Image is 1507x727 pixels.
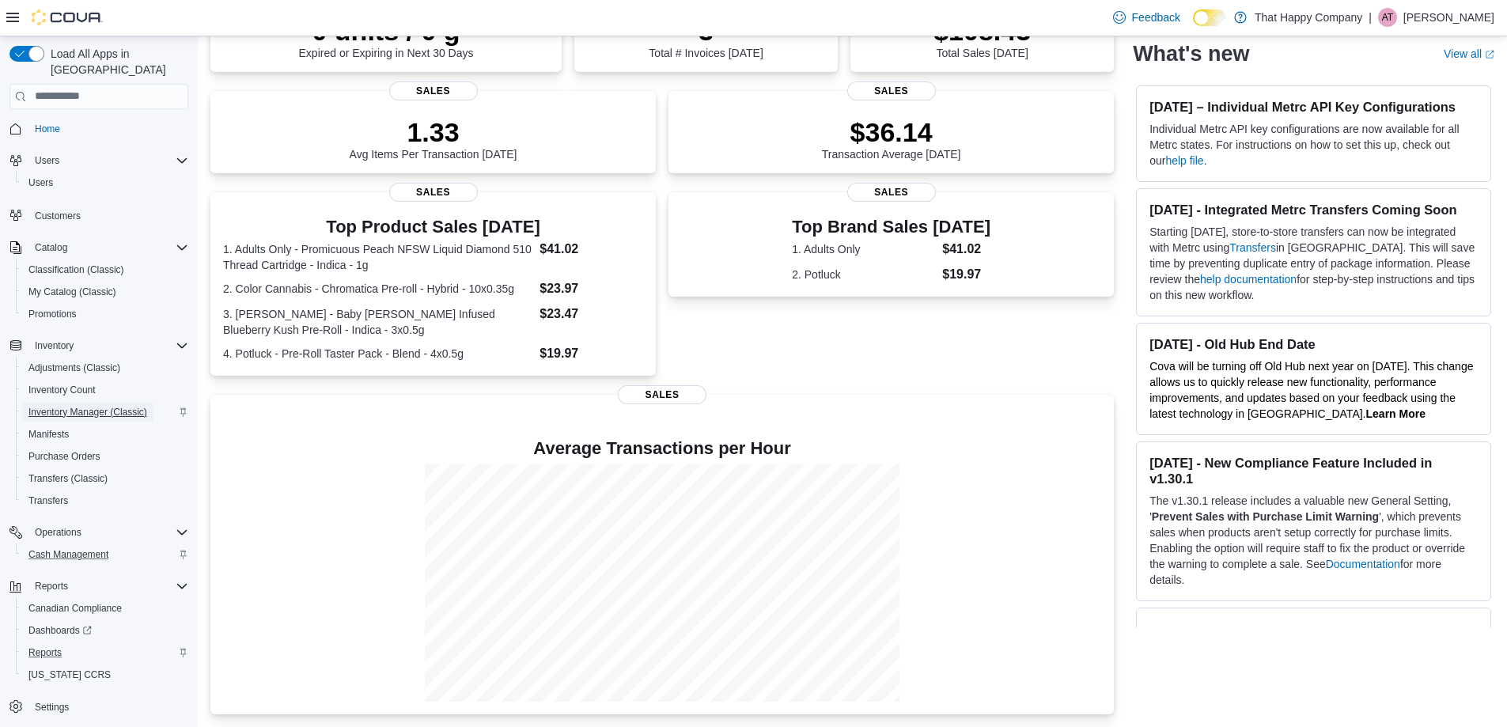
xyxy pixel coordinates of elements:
h3: [DATE] – Individual Metrc API Key Configurations [1149,99,1478,115]
span: Adjustments (Classic) [22,358,188,377]
span: Canadian Compliance [22,599,188,618]
a: Transfers [22,491,74,510]
span: Transfers [22,491,188,510]
span: Cash Management [28,548,108,561]
button: Transfers [16,490,195,512]
a: Purchase Orders [22,447,107,466]
span: Cash Management [22,545,188,564]
a: Classification (Classic) [22,260,131,279]
button: Operations [28,523,88,542]
div: Total Sales [DATE] [933,15,1031,59]
p: Starting [DATE], store-to-store transfers can now be integrated with Metrc using in [GEOGRAPHIC_D... [1149,224,1478,303]
span: Transfers (Classic) [22,469,188,488]
a: My Catalog (Classic) [22,282,123,301]
span: Home [35,123,60,135]
a: Transfers [1229,241,1276,254]
span: Sales [389,81,478,100]
span: Users [35,154,59,167]
span: Sales [847,81,936,100]
button: Settings [3,695,195,718]
h3: Top Product Sales [DATE] [223,218,643,237]
span: Users [28,176,53,189]
p: 1.33 [350,116,517,148]
a: Adjustments (Classic) [22,358,127,377]
button: Classification (Classic) [16,259,195,281]
img: Cova [32,9,103,25]
button: Cash Management [16,543,195,566]
span: Manifests [28,428,69,441]
button: Users [16,172,195,194]
span: Inventory [28,336,188,355]
span: Dark Mode [1193,26,1194,27]
dt: 2. Color Cannabis - Chromatica Pre-roll - Hybrid - 10x0.35g [223,281,533,297]
span: Sales [847,183,936,202]
button: Users [3,150,195,172]
a: Promotions [22,305,83,324]
dt: 3. [PERSON_NAME] - Baby [PERSON_NAME] Infused Blueberry Kush Pre-Roll - Indica - 3x0.5g [223,306,533,338]
button: Purchase Orders [16,445,195,468]
span: Sales [389,183,478,202]
span: Promotions [22,305,188,324]
h3: Top Brand Sales [DATE] [792,218,990,237]
button: Reports [16,642,195,664]
strong: Learn More [1366,407,1426,420]
span: Transfers (Classic) [28,472,108,485]
a: Canadian Compliance [22,599,128,618]
a: Manifests [22,425,75,444]
p: That Happy Company [1255,8,1362,27]
button: Manifests [16,423,195,445]
a: Transfers (Classic) [22,469,114,488]
span: Sales [618,385,706,404]
span: [US_STATE] CCRS [28,668,111,681]
span: Operations [35,526,81,539]
button: Reports [28,577,74,596]
a: Feedback [1107,2,1187,33]
dd: $41.02 [942,240,990,259]
span: Home [28,119,188,138]
span: Load All Apps in [GEOGRAPHIC_DATA] [44,46,188,78]
a: Reports [22,643,68,662]
div: Total # Invoices [DATE] [649,15,763,59]
button: Operations [3,521,195,543]
a: Customers [28,206,87,225]
div: Abigail Talbot [1378,8,1397,27]
p: | [1369,8,1372,27]
dd: $23.47 [540,305,643,324]
span: Inventory Count [22,381,188,399]
button: Transfers (Classic) [16,468,195,490]
dd: $19.97 [942,265,990,284]
button: Customers [3,203,195,226]
a: Dashboards [16,619,195,642]
span: Reports [22,643,188,662]
button: Canadian Compliance [16,597,195,619]
a: Inventory Manager (Classic) [22,403,153,422]
span: Catalog [28,238,188,257]
div: Avg Items Per Transaction [DATE] [350,116,517,161]
span: My Catalog (Classic) [22,282,188,301]
span: Inventory Manager (Classic) [28,406,147,418]
svg: External link [1485,50,1494,59]
dd: $19.97 [540,344,643,363]
span: Settings [28,697,188,717]
button: [US_STATE] CCRS [16,664,195,686]
span: Inventory [35,339,74,352]
button: Promotions [16,303,195,325]
span: Settings [35,701,69,714]
span: Manifests [22,425,188,444]
span: Washington CCRS [22,665,188,684]
span: Classification (Classic) [22,260,188,279]
a: help file [1165,154,1203,167]
span: Customers [35,210,81,222]
a: View allExternal link [1444,47,1494,60]
p: Individual Metrc API key configurations are now available for all Metrc states. For instructions ... [1149,121,1478,168]
a: Dashboards [22,621,98,640]
span: Reports [28,646,62,659]
button: Inventory [3,335,195,357]
button: Catalog [28,238,74,257]
span: Catalog [35,241,67,254]
a: Cash Management [22,545,115,564]
a: Settings [28,698,75,717]
button: Users [28,151,66,170]
span: Feedback [1132,9,1180,25]
div: Expired or Expiring in Next 30 Days [299,15,474,59]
